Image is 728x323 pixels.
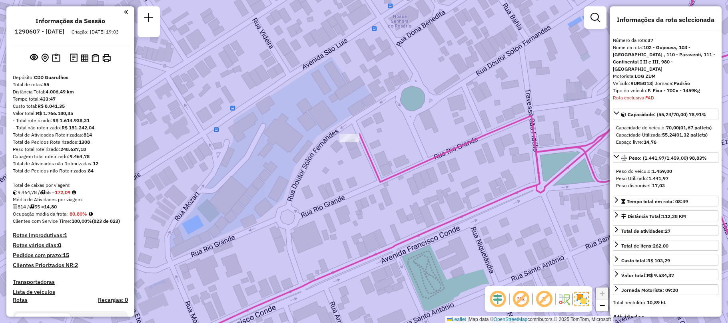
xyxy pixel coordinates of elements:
h4: Informações da rota selecionada [613,16,718,24]
strong: 80,80% [70,211,87,217]
div: Espaço livre: [616,139,715,146]
div: Tipo do veículo: [613,87,718,94]
h4: Lista de veículos [13,289,128,295]
strong: 814 [84,132,92,138]
strong: 55,24 [662,132,675,138]
i: Total de rotas [29,204,34,209]
strong: 102 - Gopouva, 103 - [GEOGRAPHIC_DATA] , 110 - Paraventi, 111 - Continental I II e III, 980 - [GE... [613,44,715,72]
i: Cubagem total roteirizado [13,190,18,195]
i: Total de rotas [40,190,45,195]
button: Exibir sessão original [28,52,40,64]
span: 112,28 KM [662,213,686,219]
i: Total de Atividades [13,204,18,209]
strong: Padrão [674,80,690,86]
em: Média calculada utilizando a maior ocupação (%Peso ou %Cubagem) de cada rota da sessão. Rotas cro... [89,212,93,216]
div: Custo total: [13,103,128,110]
strong: 1.459,00 [652,168,672,174]
strong: 433:47 [40,96,56,102]
a: Clique aqui para minimizar o painel [124,7,128,16]
div: Total de Atividades não Roteirizadas: [13,160,128,167]
h4: Rotas improdutivas: [13,232,128,239]
a: Leaflet [447,317,466,322]
a: Total de atividades:27 [613,225,718,236]
h4: Atividades [613,313,718,321]
h6: 1290607 - [DATE] [15,28,64,35]
div: Total de rotas: [13,81,128,88]
a: Distância Total:112,28 KM [613,210,718,221]
a: Custo total:R$ 103,29 [613,255,718,266]
button: Centralizar mapa no depósito ou ponto de apoio [40,52,50,64]
a: Tempo total em rota: 08:49 [613,196,718,206]
h4: Rotas [13,297,28,303]
div: 814 / 55 = [13,203,128,210]
div: Jornada Motorista: 09:20 [621,287,678,294]
strong: 37 [648,37,653,43]
strong: 55 [44,81,49,87]
strong: 1308 [79,139,90,145]
div: Tempo total: [13,95,128,103]
div: Peso Utilizado: [616,175,715,182]
strong: 1 [64,232,67,239]
div: Capacidade Utilizada: [616,131,715,139]
div: Criação: [DATE] 19:03 [68,28,122,36]
button: Painel de Sugestão [50,52,62,64]
strong: R$ 9.534,37 [647,272,674,278]
strong: (823 de 823) [92,218,120,224]
strong: R$ 103,29 [647,258,670,264]
div: Valor total: [621,272,674,279]
strong: R$ 151.242,04 [62,125,94,131]
a: Peso: (1.441,97/1.459,00) 98,83% [613,152,718,163]
strong: 262,00 [653,243,668,249]
strong: RUR5G13 [630,80,652,86]
h4: Clientes Priorizados NR: [13,262,128,269]
strong: R$ 1.766.180,35 [36,110,73,116]
div: - Total roteirizado: [13,117,128,124]
strong: 14,80 [44,204,57,210]
strong: R$ 1.614.938,31 [52,117,90,123]
button: Imprimir Rotas [101,52,112,64]
span: | [467,317,469,322]
h4: Recargas: 0 [98,297,128,303]
span: Peso: (1.441,97/1.459,00) 98,83% [629,155,707,161]
strong: 84 [88,168,94,174]
button: Logs desbloquear sessão [68,52,79,64]
strong: 14,76 [644,139,656,145]
div: Média de Atividades por viagem: [13,196,128,203]
a: Zoom out [596,299,608,311]
strong: 4.006,49 km [46,89,74,95]
img: Exibir/Ocultar setores [574,292,589,306]
a: Zoom in [596,287,608,299]
a: Nova sessão e pesquisa [141,10,157,28]
a: OpenStreetMap [494,317,528,322]
strong: (01,32 pallets) [675,132,708,138]
a: Total de itens:262,00 [613,240,718,251]
span: Total de atividades: [621,228,670,234]
div: Número da rota: [613,37,718,44]
span: Tempo total em rota: 08:49 [627,198,688,204]
h4: Informações da Sessão [36,17,105,25]
span: Exibir rótulo [535,289,554,309]
div: Total de Pedidos não Roteirizados: [13,167,128,174]
strong: 172,09 [55,189,70,195]
div: Nome da rota: [613,44,718,73]
div: Peso: (1.441,97/1.459,00) 98,83% [613,164,718,192]
button: Visualizar Romaneio [90,52,101,64]
strong: 9.464,78 [70,153,90,159]
span: Capacidade: (55,24/70,00) 78,91% [628,111,706,117]
span: | Jornada: [652,80,690,86]
div: Distância Total: [621,213,686,220]
strong: 100,00% [72,218,92,224]
div: Custo total: [621,257,670,264]
strong: CDD Guarulhos [34,74,68,80]
div: Cubagem total roteirizado: [13,153,128,160]
div: Total de itens: [621,242,668,250]
strong: 12 [93,161,98,166]
a: Exibir filtros [587,10,603,26]
div: Distância Total: [13,88,128,95]
div: - Total não roteirizado: [13,124,128,131]
strong: 15 [63,252,69,259]
span: Clientes com Service Time: [13,218,72,224]
span: + [600,288,605,298]
span: Ocupação média da frota: [13,211,68,217]
div: Motorista: [613,73,718,80]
